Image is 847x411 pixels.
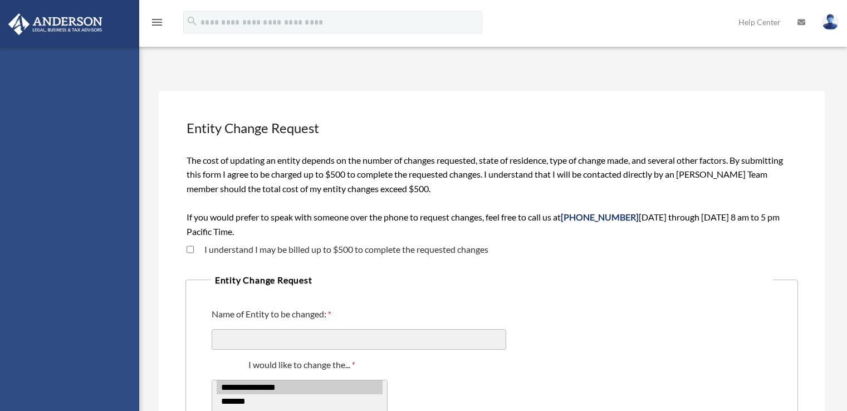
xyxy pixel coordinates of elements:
[212,359,395,373] label: I would like to change the...
[561,212,639,222] span: [PHONE_NUMBER]
[186,15,198,27] i: search
[212,308,334,322] label: Name of Entity to be changed:
[194,245,488,254] label: I understand I may be billed up to $500 to complete the requested changes
[822,14,839,30] img: User Pic
[187,155,783,237] span: The cost of updating an entity depends on the number of changes requested, state of residence, ty...
[185,118,798,139] h3: Entity Change Request
[150,19,164,29] a: menu
[210,272,773,288] legend: Entity Change Request
[5,13,106,35] img: Anderson Advisors Platinum Portal
[150,16,164,29] i: menu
